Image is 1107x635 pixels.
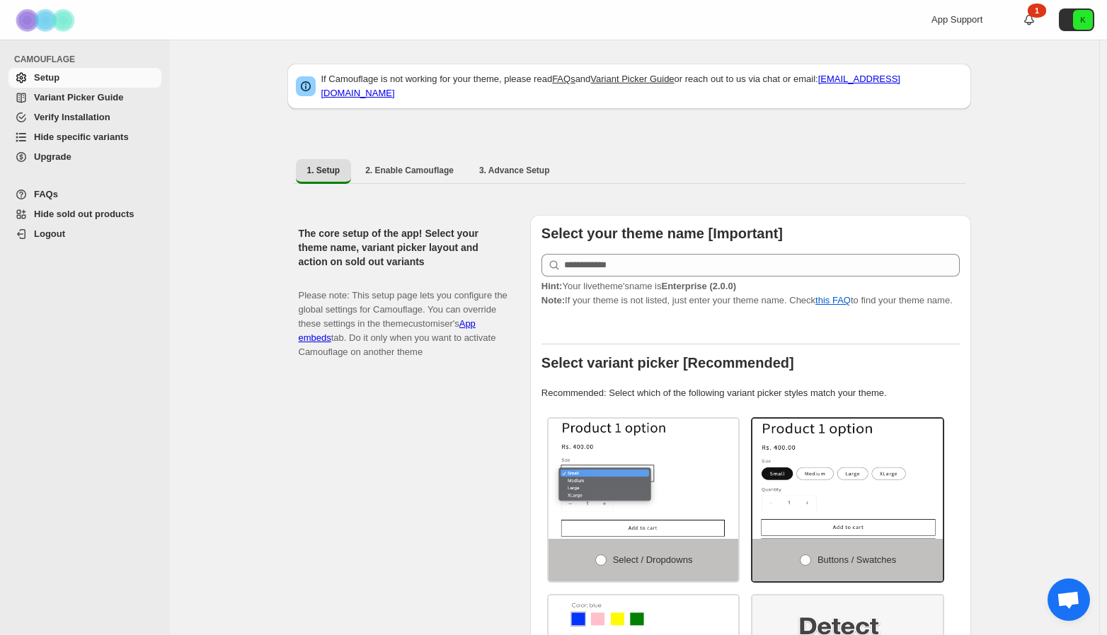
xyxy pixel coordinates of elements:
[1059,8,1094,31] button: Avatar with initials K
[752,419,943,539] img: Buttons / Swatches
[299,274,507,359] p: Please note: This setup page lets you configure the global settings for Camouflage. You can overr...
[541,355,794,371] b: Select variant picker [Recommended]
[541,281,563,291] strong: Hint:
[552,74,575,84] a: FAQs
[34,92,123,103] span: Variant Picker Guide
[8,147,161,167] a: Upgrade
[541,279,960,308] p: If your theme is not listed, just enter your theme name. Check to find your theme name.
[815,295,851,305] a: this FAQ
[365,165,454,176] span: 2. Enable Camouflage
[1048,578,1090,621] a: 开放式聊天
[931,14,982,25] span: App Support
[541,386,960,400] p: Recommended: Select which of the following variant picker styles match your theme.
[541,295,565,305] strong: Note:
[818,554,896,565] span: Buttons / Swatches
[8,88,161,107] a: Variant Picker Guide
[8,107,161,127] a: Verify Installation
[8,204,161,224] a: Hide sold out products
[1080,16,1086,24] text: K
[590,74,674,84] a: Variant Picker Guide
[34,189,58,199] span: FAQs
[8,224,161,244] a: Logout
[34,209,134,219] span: Hide sold out products
[11,1,82,40] img: Camouflage
[541,226,783,241] b: Select your theme name [Important]
[34,72,59,83] span: Setup
[1028,4,1046,18] div: 1
[613,554,693,565] span: Select / Dropdowns
[14,54,163,65] span: CAMOUFLAGE
[34,132,129,142] span: Hide specific variants
[549,419,739,539] img: Select / Dropdowns
[1022,13,1036,27] a: 1
[661,281,736,291] strong: Enterprise (2.0.0)
[34,151,71,162] span: Upgrade
[1073,10,1093,30] span: Avatar with initials K
[321,72,963,100] p: If Camouflage is not working for your theme, please read and or reach out to us via chat or email:
[541,281,736,291] span: Your live theme's name is
[479,165,550,176] span: 3. Advance Setup
[8,127,161,147] a: Hide specific variants
[307,165,340,176] span: 1. Setup
[34,112,110,122] span: Verify Installation
[299,226,507,269] h2: The core setup of the app! Select your theme name, variant picker layout and action on sold out v...
[8,185,161,204] a: FAQs
[34,228,65,239] span: Logout
[8,68,161,88] a: Setup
